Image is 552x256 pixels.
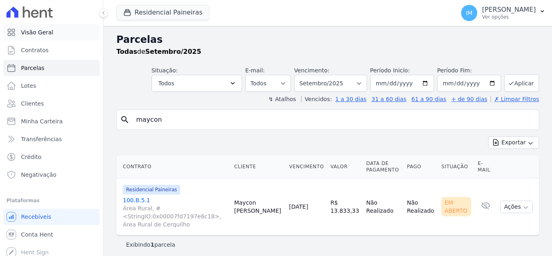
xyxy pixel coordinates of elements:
[441,197,471,216] div: Em Aberto
[504,74,539,92] button: Aplicar
[231,178,286,235] td: Maycon [PERSON_NAME]
[404,155,438,178] th: Pago
[21,231,53,239] span: Conta Hent
[21,46,48,54] span: Contratos
[411,96,446,102] a: 61 a 90 dias
[3,113,100,129] a: Minha Carteira
[488,136,539,149] button: Exportar
[21,153,42,161] span: Crédito
[145,48,201,55] strong: Setembro/2025
[404,178,438,235] td: Não Realizado
[268,96,296,102] label: ↯ Atalhos
[294,67,329,74] label: Vencimento:
[126,241,175,249] p: Exibindo parcela
[286,155,327,178] th: Vencimento
[120,115,130,125] i: search
[363,155,404,178] th: Data de Pagamento
[3,167,100,183] a: Negativação
[123,204,228,228] span: Área Rural, #<StringIO:0x00007fd7197e6c18>, Área Rural de Cerquilho
[466,10,472,16] span: IM
[3,95,100,112] a: Clientes
[438,155,474,178] th: Situação
[123,196,228,228] a: 100.B.5.1Área Rural, #<StringIO:0x00007fd7197e6c18>, Área Rural de Cerquilho
[245,67,265,74] label: E-mail:
[491,96,539,102] a: ✗ Limpar Filtros
[3,42,100,58] a: Contratos
[123,185,180,195] span: Residencial Paineiras
[327,155,363,178] th: Valor
[21,82,36,90] span: Lotes
[152,75,242,92] button: Todos
[301,96,332,102] label: Vencidos:
[363,178,404,235] td: Não Realizado
[21,171,57,179] span: Negativação
[21,117,63,125] span: Minha Carteira
[150,241,154,248] b: 1
[21,213,51,221] span: Recebíveis
[500,201,533,213] button: Ações
[158,78,174,88] span: Todos
[116,48,137,55] strong: Todas
[116,32,539,47] h2: Parcelas
[116,47,201,57] p: de
[451,96,487,102] a: + de 90 dias
[152,67,178,74] label: Situação:
[3,226,100,243] a: Conta Hent
[21,64,44,72] span: Parcelas
[3,78,100,94] a: Lotes
[335,96,367,102] a: 1 a 30 dias
[116,155,231,178] th: Contrato
[482,6,536,14] p: [PERSON_NAME]
[3,131,100,147] a: Transferências
[455,2,552,24] button: IM [PERSON_NAME] Ver opções
[116,5,209,20] button: Residencial Paineiras
[6,196,97,205] div: Plataformas
[21,135,62,143] span: Transferências
[327,178,363,235] td: R$ 13.833,33
[3,24,100,40] a: Visão Geral
[474,155,497,178] th: E-mail
[231,155,286,178] th: Cliente
[131,112,535,128] input: Buscar por nome do lote ou do cliente
[370,67,410,74] label: Período Inicío:
[371,96,406,102] a: 31 a 60 dias
[3,149,100,165] a: Crédito
[21,99,44,108] span: Clientes
[3,209,100,225] a: Recebíveis
[437,66,501,75] label: Período Fim:
[21,28,53,36] span: Visão Geral
[289,203,308,210] a: [DATE]
[482,14,536,20] p: Ver opções
[3,60,100,76] a: Parcelas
